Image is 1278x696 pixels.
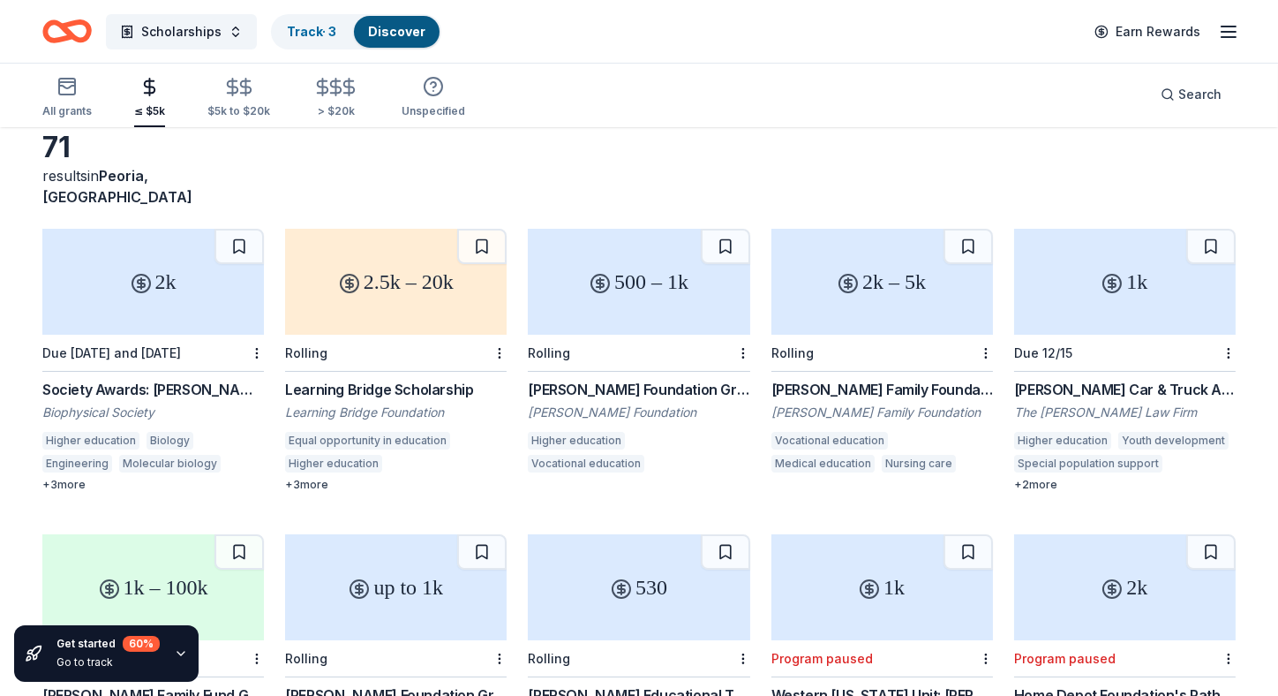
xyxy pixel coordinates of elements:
div: [PERSON_NAME] Family Foundation [771,404,993,421]
div: Higher education [285,455,382,473]
a: 2k – 5kRolling[PERSON_NAME] Family Foundation: Educational Scholarship[PERSON_NAME] Family Founda... [771,229,993,478]
div: Medical education [771,455,875,473]
div: [PERSON_NAME] Foundation Grant [528,379,749,400]
span: in [42,167,192,206]
div: [PERSON_NAME] Family Foundation: Educational Scholarship [771,379,993,400]
a: Discover [368,24,425,39]
div: Biology [147,432,193,450]
div: Society Awards: [PERSON_NAME] Award [42,379,264,400]
button: Track· 3Discover [271,14,441,49]
div: + 3 more [285,478,507,492]
div: 1k – 100k [42,534,264,640]
div: Due [DATE] and [DATE] [42,345,181,360]
span: Scholarships [141,21,222,42]
div: Learning Bridge Scholarship [285,379,507,400]
div: 1k [771,534,993,640]
a: 2kDue [DATE] and [DATE]Society Awards: [PERSON_NAME] AwardBiophysical SocietyHigher educationBiol... [42,229,264,492]
div: > $20k [312,104,359,118]
div: Vocational education [528,455,644,473]
div: Youth development [1118,432,1229,450]
div: Program paused [771,651,873,666]
div: Higher education [42,432,139,450]
div: Learning Bridge Foundation [285,404,507,421]
div: Higher education [528,432,625,450]
div: + 3 more [42,478,264,492]
div: + 2 more [1014,478,1236,492]
button: All grants [42,69,92,127]
div: Biophysical Society [42,404,264,421]
button: $5k to $20k [207,70,270,127]
button: Unspecified [402,69,465,127]
span: Search [1178,84,1222,105]
div: [PERSON_NAME] Car & Truck Accident Injury Scholarship [1014,379,1236,400]
div: Rolling [528,651,570,666]
a: Track· 3 [287,24,336,39]
div: Molecular biology [119,455,221,473]
button: > $20k [312,70,359,127]
div: $5k to $20k [207,104,270,118]
div: Go to track [56,655,160,670]
button: Scholarships [106,14,257,49]
button: ≤ $5k [134,70,165,127]
a: Earn Rewards [1084,16,1211,48]
div: The [PERSON_NAME] Law Firm [1014,404,1236,421]
div: Special population support [1014,455,1162,473]
div: Higher education [1014,432,1111,450]
div: Rolling [528,345,570,360]
div: Rolling [285,651,327,666]
div: ≤ $5k [134,104,165,118]
div: 1k [1014,229,1236,335]
div: results [42,165,264,208]
div: Equal opportunity in education [285,432,450,450]
div: Vocational education [771,432,888,450]
a: Home [42,11,92,52]
div: 2k – 5k [771,229,993,335]
div: [PERSON_NAME] Foundation [528,404,749,421]
a: 2.5k – 20kRollingLearning Bridge ScholarshipLearning Bridge FoundationEqual opportunity in educat... [285,229,507,492]
div: Program paused [1014,651,1116,666]
div: Due 12/15 [1014,345,1072,360]
div: 60 % [123,636,160,652]
div: Get started [56,636,160,652]
div: 71 [42,130,264,165]
div: 500 – 1k [528,229,749,335]
div: Engineering [42,455,112,473]
div: 2k [1014,534,1236,640]
a: 500 – 1kRolling[PERSON_NAME] Foundation Grant[PERSON_NAME] FoundationHigher educationVocational e... [528,229,749,478]
div: All grants [42,104,92,118]
a: 1kDue 12/15[PERSON_NAME] Car & Truck Accident Injury ScholarshipThe [PERSON_NAME] Law FirmHigher ... [1014,229,1236,492]
div: 530 [528,534,749,640]
div: 2k [42,229,264,335]
div: Rolling [285,345,327,360]
span: Peoria, [GEOGRAPHIC_DATA] [42,167,192,206]
button: Search [1146,77,1236,112]
div: Rolling [771,345,814,360]
div: Unspecified [402,104,465,118]
div: Nursing care [882,455,956,473]
div: 2.5k – 20k [285,229,507,335]
div: up to 1k [285,534,507,640]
